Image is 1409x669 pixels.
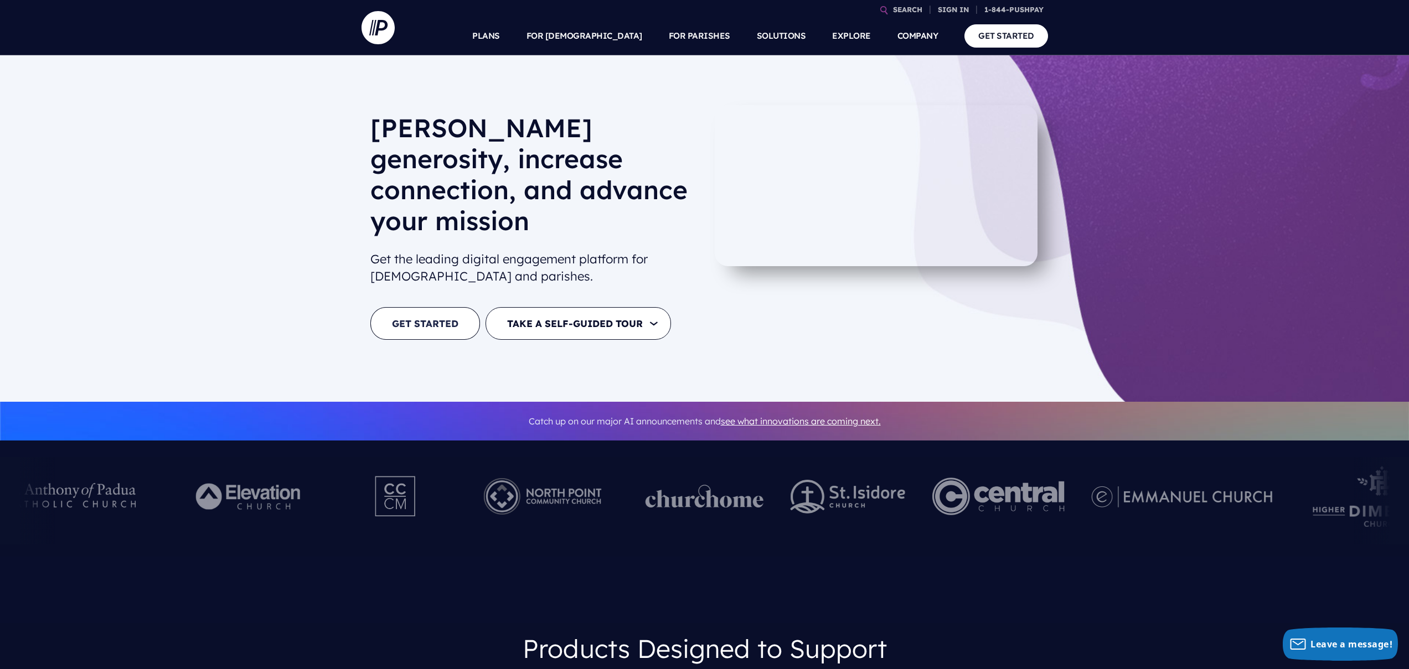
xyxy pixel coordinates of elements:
[370,409,1039,434] p: Catch up on our major AI announcements and
[757,17,806,55] a: SOLUTIONS
[832,17,871,55] a: EXPLORE
[370,307,480,340] a: GET STARTED
[791,480,906,514] img: pp_logos_2
[932,466,1065,527] img: Central Church Henderson NV
[646,485,764,508] img: pp_logos_1
[352,466,440,527] img: Pushpay_Logo__CCM
[964,24,1048,47] a: GET STARTED
[897,17,938,55] a: COMPANY
[472,17,500,55] a: PLANS
[721,416,881,427] a: see what innovations are coming next.
[467,466,619,527] img: Pushpay_Logo__NorthPoint
[1283,627,1398,661] button: Leave a message!
[1310,638,1392,650] span: Leave a message!
[486,307,671,340] button: TAKE A SELF-GUIDED TOUR
[173,466,326,527] img: Pushpay_Logo__Elevation
[1091,486,1272,507] img: pp_logos_3
[669,17,730,55] a: FOR PARISHES
[370,246,696,289] h2: Get the leading digital engagement platform for [DEMOGRAPHIC_DATA] and parishes.
[370,112,696,245] h1: [PERSON_NAME] generosity, increase connection, and advance your mission
[527,17,642,55] a: FOR [DEMOGRAPHIC_DATA]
